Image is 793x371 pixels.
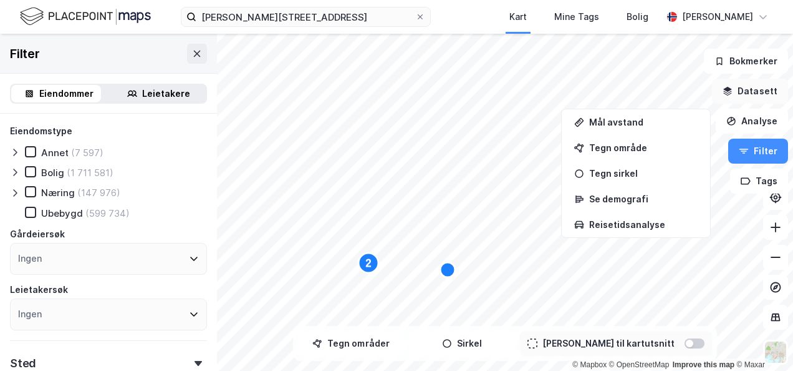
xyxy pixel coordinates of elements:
[18,307,42,322] div: Ingen
[10,124,72,139] div: Eiendomstype
[440,262,455,277] div: Map marker
[589,117,698,127] div: Mål avstand
[41,147,69,159] div: Annet
[85,207,130,219] div: (599 734)
[10,44,40,64] div: Filter
[298,331,404,356] button: Tegn områder
[673,360,734,369] a: Improve this map
[716,109,788,134] button: Analyse
[41,167,64,179] div: Bolig
[509,9,527,24] div: Kart
[196,7,415,26] input: Søk på adresse, matrikkel, gårdeiere, leietakere eller personer
[609,360,670,369] a: OpenStreetMap
[41,187,75,199] div: Næring
[77,187,120,199] div: (147 976)
[71,147,103,159] div: (7 597)
[10,282,68,297] div: Leietakersøk
[20,6,151,27] img: logo.f888ab2527a4732fd821a326f86c7f29.svg
[39,86,94,101] div: Eiendommer
[731,311,793,371] div: Kontrollprogram for chat
[18,251,42,266] div: Ingen
[589,168,698,179] div: Tegn sirkel
[358,253,378,273] div: Map marker
[142,86,190,101] div: Leietakere
[682,9,753,24] div: [PERSON_NAME]
[627,9,648,24] div: Bolig
[366,258,372,269] text: 2
[409,331,515,356] button: Sirkel
[730,169,788,194] button: Tags
[704,49,788,74] button: Bokmerker
[41,207,83,219] div: Ubebygd
[10,356,36,371] div: Sted
[731,311,793,371] iframe: Chat Widget
[554,9,599,24] div: Mine Tags
[589,219,698,230] div: Reisetidsanalyse
[589,194,698,204] div: Se demografi
[728,139,788,164] button: Filter
[542,336,675,351] div: [PERSON_NAME] til kartutsnitt
[10,227,65,242] div: Gårdeiersøk
[712,79,788,104] button: Datasett
[67,167,113,179] div: (1 711 581)
[572,360,607,369] a: Mapbox
[589,142,698,153] div: Tegn område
